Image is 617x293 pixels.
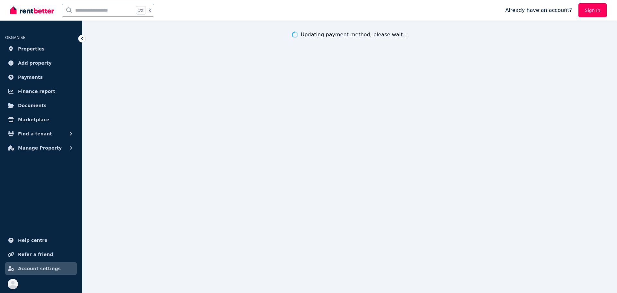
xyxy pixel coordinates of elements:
[18,102,47,109] span: Documents
[18,73,43,81] span: Payments
[5,42,77,55] a: Properties
[18,45,45,53] span: Properties
[5,248,77,261] a: Refer a friend
[5,234,77,247] a: Help centre
[5,142,77,154] button: Manage Property
[5,85,77,98] a: Finance report
[5,113,77,126] a: Marketplace
[148,8,151,13] span: k
[5,127,77,140] button: Find a tenant
[5,71,77,84] a: Payments
[578,3,607,17] a: Sign In
[5,262,77,275] a: Account settings
[18,87,55,95] span: Finance report
[5,35,25,40] span: ORGANISE
[5,57,77,69] a: Add property
[18,265,61,272] span: Account settings
[5,99,77,112] a: Documents
[136,6,146,14] span: Ctrl
[18,251,53,258] span: Refer a friend
[18,236,48,244] span: Help centre
[301,31,408,39] div: Updating payment method, please wait...
[18,130,52,138] span: Find a tenant
[18,144,62,152] span: Manage Property
[505,6,572,14] span: Already have an account?
[18,59,52,67] span: Add property
[18,116,49,124] span: Marketplace
[10,5,54,15] img: RentBetter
